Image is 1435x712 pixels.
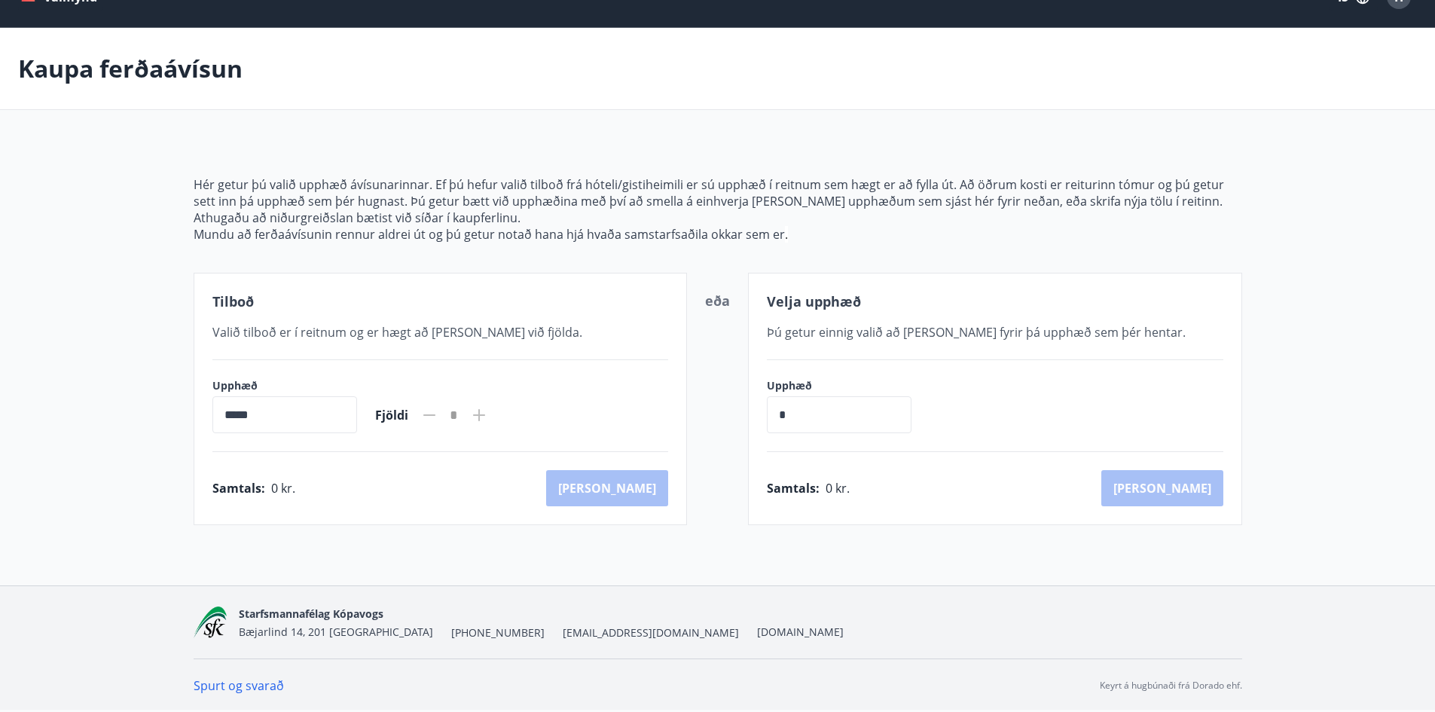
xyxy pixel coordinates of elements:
[271,480,295,497] span: 0 kr.
[767,292,861,310] span: Velja upphæð
[767,480,820,497] span: Samtals :
[194,176,1242,209] p: Hér getur þú valið upphæð ávísunarinnar. Ef þú hefur valið tilboð frá hóteli/gistiheimili er sú u...
[194,677,284,694] a: Spurt og svarað
[194,607,227,639] img: x5MjQkxwhnYn6YREZUTEa9Q4KsBUeQdWGts9Dj4O.png
[375,407,408,423] span: Fjöldi
[705,292,730,310] span: eða
[212,480,265,497] span: Samtals :
[767,324,1186,341] span: Þú getur einnig valið að [PERSON_NAME] fyrir þá upphæð sem þér hentar.
[194,226,1242,243] p: Mundu að ferðaávísunin rennur aldrei út og þú getur notað hana hjá hvaða samstarfsaðila okkar sem er
[212,378,357,393] label: Upphæð
[757,625,844,639] a: [DOMAIN_NAME]
[239,607,383,621] span: Starfsmannafélag Kópavogs
[785,226,788,243] span: .
[563,625,739,640] span: [EMAIL_ADDRESS][DOMAIN_NAME]
[239,625,433,639] span: Bæjarlind 14, 201 [GEOGRAPHIC_DATA]
[1100,679,1242,692] p: Keyrt á hugbúnaði frá Dorado ehf.
[212,292,254,310] span: Tilboð
[767,378,927,393] label: Upphæð
[194,209,1242,226] p: Athugaðu að niðurgreiðslan bætist við síðar í kaupferlinu.
[212,324,582,341] span: Valið tilboð er í reitnum og er hægt að [PERSON_NAME] við fjölda.
[18,52,243,85] p: Kaupa ferðaávísun
[826,480,850,497] span: 0 kr.
[451,625,545,640] span: [PHONE_NUMBER]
